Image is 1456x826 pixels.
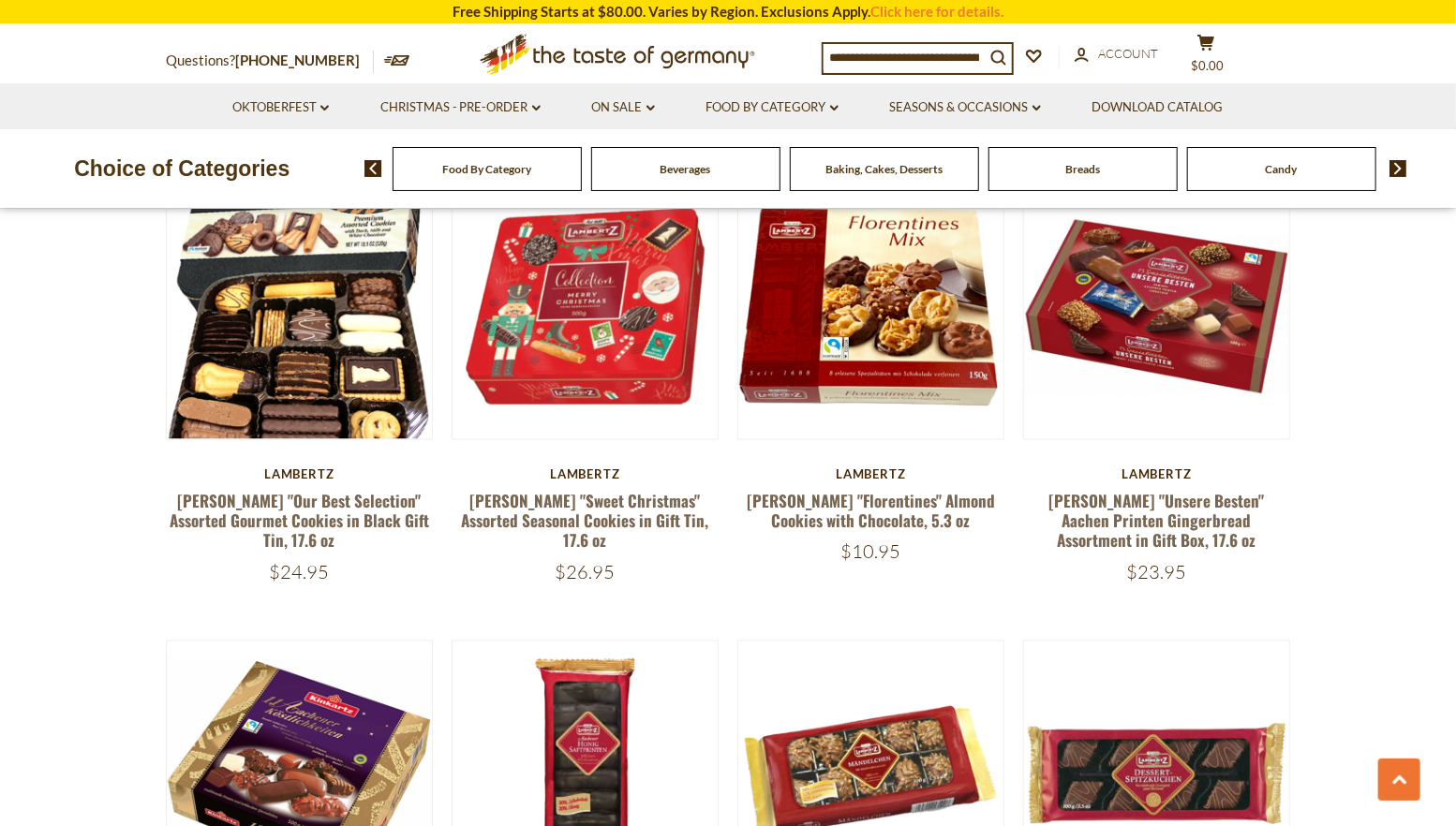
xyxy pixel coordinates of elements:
[1024,174,1289,439] img: Lambertz
[1065,162,1100,176] a: Breads
[706,97,839,118] a: Food By Category
[461,490,708,553] a: [PERSON_NAME] "Sweet Christmas" Assorted Seasonal Cookies in Gift Tin, 17.6 oz
[235,52,360,68] a: [PHONE_NUMBER]
[825,162,943,176] a: Baking, Cakes, Desserts
[453,174,718,439] img: Lambertz
[1092,97,1224,118] a: Download Catalog
[1127,561,1187,584] span: $23.95
[737,467,1004,482] div: Lambertz
[166,467,433,482] div: Lambertz
[738,174,1003,439] img: Lambertz
[1098,46,1158,61] span: Account
[442,162,531,176] a: Food By Category
[167,174,432,439] img: Lambertz
[870,3,1003,20] a: Click here for details.
[841,540,901,564] span: $10.95
[1192,58,1225,73] span: $0.00
[269,561,329,584] span: $24.95
[364,160,382,177] img: previous arrow
[890,97,1041,118] a: Seasons & Occasions
[1389,160,1407,177] img: next arrow
[592,97,655,118] a: On Sale
[1049,490,1265,553] a: [PERSON_NAME] "Unsere Besten" Aachen Printen Gingerbread Assortment in Gift Box, 17.6 oz
[380,97,541,118] a: Christmas - PRE-ORDER
[1178,34,1234,81] button: $0.00
[170,490,429,553] a: [PERSON_NAME] "Our Best Selection" Assorted Gourmet Cookies in Black Gift Tin, 17.6 oz
[1266,162,1298,176] a: Candy
[747,490,995,533] a: [PERSON_NAME] "Florentines" Almond Cookies with Chocolate, 5.3 oz
[232,97,329,118] a: Oktoberfest
[452,467,719,482] div: Lambertz
[661,162,711,176] a: Beverages
[555,561,615,584] span: $26.95
[1023,467,1290,482] div: Lambertz
[1075,44,1158,65] a: Account
[166,49,374,73] p: Questions?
